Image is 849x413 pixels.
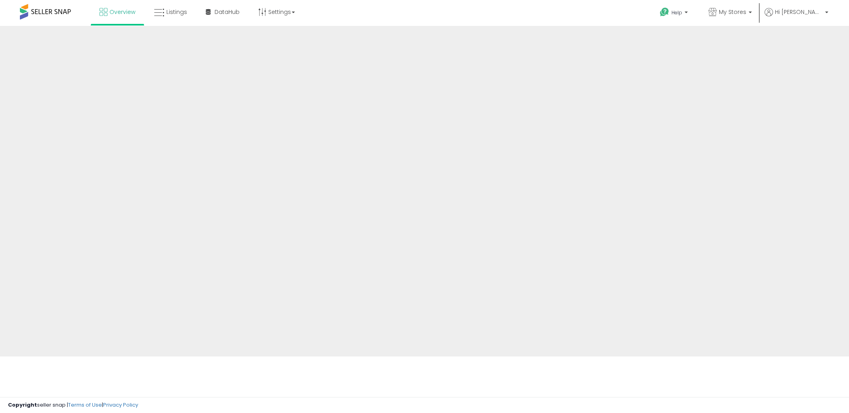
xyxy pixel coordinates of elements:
span: Help [671,9,682,16]
span: DataHub [215,8,240,16]
a: Help [654,1,696,26]
span: Listings [166,8,187,16]
span: Hi [PERSON_NAME] [775,8,823,16]
span: Overview [109,8,135,16]
i: Get Help [660,7,669,17]
a: Hi [PERSON_NAME] [765,8,828,26]
span: My Stores [719,8,746,16]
